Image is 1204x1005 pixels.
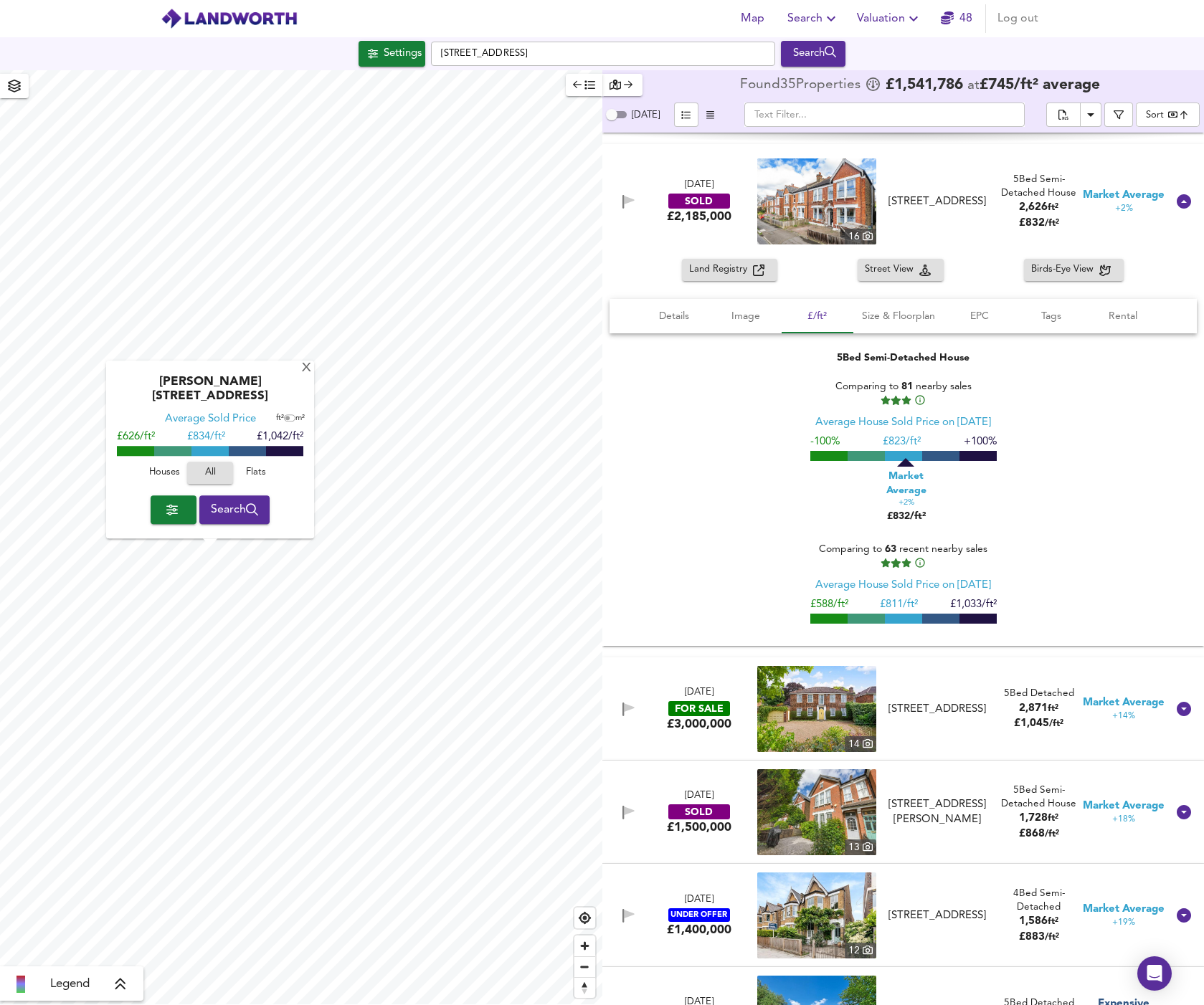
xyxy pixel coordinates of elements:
span: 1,586 [1019,916,1048,927]
div: Comparing to recent nearby sales [810,542,996,569]
span: / ft² [1049,719,1063,728]
button: Flats [233,462,279,485]
input: Enter a location... [431,42,775,66]
a: 48 [941,9,972,29]
span: 2,626 [1019,202,1048,213]
div: [DATE] [685,178,714,192]
div: 12 [845,943,876,958]
span: £ 832 [1019,218,1059,229]
button: Search [781,41,846,67]
span: m² [295,415,305,423]
div: [STREET_ADDRESS] [884,908,991,923]
span: £ 745 / ft² average [980,77,1100,92]
span: / ft² [1045,219,1059,228]
span: [DATE] [632,110,660,120]
span: £ 883 [1019,932,1059,943]
span: +19% [1112,917,1135,929]
span: £ 823/ft² [882,437,920,447]
span: 81 [901,381,912,391]
span: £626/ft² [117,432,155,443]
span: Market Average [1083,188,1165,203]
div: £3,000,000 [667,716,731,732]
span: Market Average [1083,799,1165,814]
div: Settings [384,44,422,63]
span: at [967,79,980,92]
div: Sort [1136,103,1200,127]
svg: Show Details [1175,804,1193,821]
button: Valuation [851,4,928,33]
div: 16 [845,229,876,244]
span: Map [736,9,770,29]
div: 5 Bed Detached [1004,687,1074,700]
span: ft² [1048,917,1058,926]
div: South Croxted Road, West Dulwich, London, SE21 8AX [878,908,997,923]
div: Average House Sold Price on [DATE] [815,578,991,593]
span: +100% [963,437,996,447]
div: X [300,362,313,376]
button: Zoom in [574,935,595,956]
div: [DATE] [685,893,714,907]
button: Land Registry [682,259,777,281]
div: [STREET_ADDRESS] [884,702,991,717]
span: ft² [1048,814,1058,823]
span: Land Registry [689,262,753,278]
div: 12 Rosendale Road, SE21 8DP [878,797,997,828]
img: property thumbnail [757,158,876,244]
svg: Show Details [1175,193,1193,210]
span: Log out [997,9,1038,29]
div: Average Sold Price [165,413,256,427]
span: £588/ft² [810,599,848,610]
div: 5 Bed Semi-Detached House [837,351,970,365]
span: +2% [898,497,914,509]
input: Text Filter... [744,103,1025,127]
div: £1,400,000 [667,922,731,938]
div: [PERSON_NAME][STREET_ADDRESS] [113,376,307,413]
div: [DATE] [685,686,714,700]
div: FOR SALE [668,701,730,716]
span: +2% [1115,203,1133,215]
button: Search [782,4,845,33]
span: -100% [810,437,839,447]
span: Legend [50,976,90,993]
div: [DATE] [685,789,714,803]
img: property thumbnail [757,872,876,958]
span: £/ft² [790,308,845,325]
span: Size & Floorplan [862,308,935,325]
span: £1,033/ft² [949,599,996,610]
span: £ 834/ft² [187,432,225,443]
div: Run Your Search [781,41,846,67]
div: Open Intercom Messenger [1137,956,1172,991]
span: EPC [952,308,1007,325]
a: property thumbnail 12 [757,872,876,958]
a: property thumbnail 16 [757,158,876,244]
button: Settings [359,41,425,67]
span: Details [647,308,701,325]
div: Comparing to nearby sales [810,379,996,406]
div: Average House Sold Price on [DATE] [815,415,991,430]
span: £ 811/ft² [880,599,918,610]
span: Reset bearing to north [574,978,595,998]
button: All [187,462,233,485]
div: 5 Bed Semi-Detached House [997,783,1081,811]
span: Valuation [857,9,922,29]
span: Image [719,308,773,325]
div: £2,185,000 [667,209,731,224]
button: Birds-Eye View [1024,259,1124,281]
button: Find my location [574,908,595,928]
span: +14% [1112,710,1135,723]
button: Houses [141,462,187,485]
div: 5 Bed Semi-Detached House [997,173,1081,201]
div: Alleyn Road, Dulwich, London, SE21 8AB [878,702,997,717]
div: 13 [845,839,876,855]
span: / ft² [1045,933,1059,942]
span: 63 [885,544,896,554]
button: Zoom out [574,956,595,977]
div: Sort [1146,108,1164,122]
img: property thumbnail [757,769,876,855]
span: Market Average [870,469,942,497]
button: Log out [992,4,1044,33]
div: split button [1046,103,1101,127]
div: Search [785,44,843,63]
